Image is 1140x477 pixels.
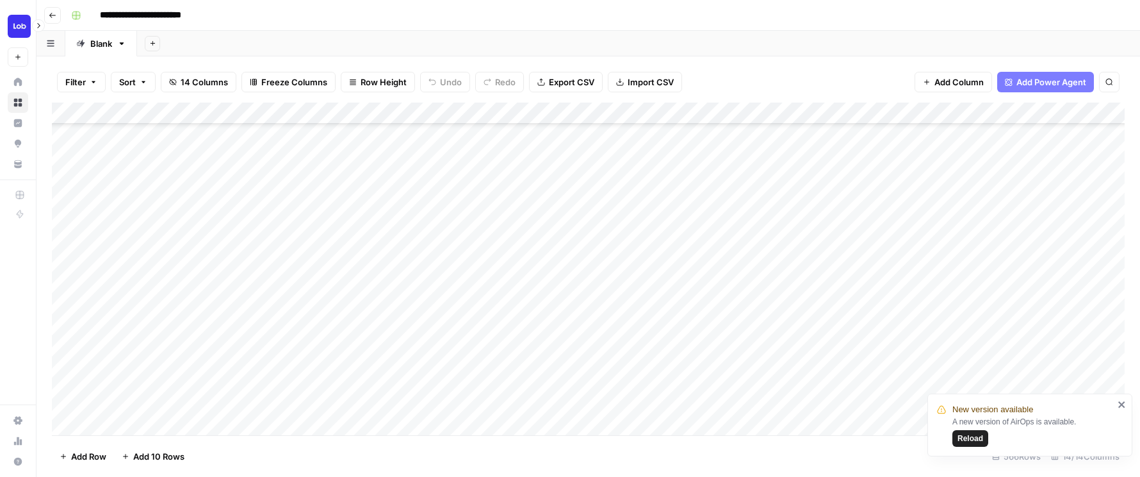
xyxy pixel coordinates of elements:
[119,76,136,88] span: Sort
[8,113,28,133] a: Insights
[111,72,156,92] button: Sort
[261,76,327,88] span: Freeze Columns
[1046,446,1125,467] div: 14/14 Columns
[8,133,28,154] a: Opportunities
[957,433,983,444] span: Reload
[71,450,106,463] span: Add Row
[8,154,28,174] a: Your Data
[628,76,674,88] span: Import CSV
[8,92,28,113] a: Browse
[181,76,228,88] span: 14 Columns
[65,31,137,56] a: Blank
[420,72,470,92] button: Undo
[549,76,594,88] span: Export CSV
[241,72,336,92] button: Freeze Columns
[952,403,1033,416] span: New version available
[114,446,192,467] button: Add 10 Rows
[934,76,984,88] span: Add Column
[341,72,415,92] button: Row Height
[8,451,28,472] button: Help + Support
[8,10,28,42] button: Workspace: Lob
[8,72,28,92] a: Home
[8,15,31,38] img: Lob Logo
[52,446,114,467] button: Add Row
[608,72,682,92] button: Import CSV
[65,76,86,88] span: Filter
[997,72,1094,92] button: Add Power Agent
[915,72,992,92] button: Add Column
[1016,76,1086,88] span: Add Power Agent
[361,76,407,88] span: Row Height
[495,76,516,88] span: Redo
[952,416,1114,447] div: A new version of AirOps is available.
[161,72,236,92] button: 14 Columns
[475,72,524,92] button: Redo
[987,446,1046,467] div: 566 Rows
[90,37,112,50] div: Blank
[529,72,603,92] button: Export CSV
[952,430,988,447] button: Reload
[1118,399,1127,410] button: close
[133,450,184,463] span: Add 10 Rows
[8,431,28,451] a: Usage
[8,410,28,431] a: Settings
[57,72,106,92] button: Filter
[440,76,462,88] span: Undo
